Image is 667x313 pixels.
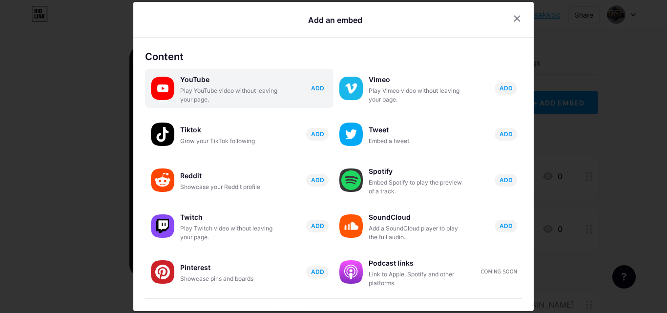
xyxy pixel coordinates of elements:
span: ADD [311,84,324,92]
div: Twitch [180,210,278,224]
img: podcastlinks [339,260,363,284]
button: ADD [306,128,329,141]
span: ADD [500,84,513,92]
div: Content [145,49,522,64]
div: Embed Spotify to play the preview of a track. [369,178,466,196]
button: ADD [495,220,517,232]
div: Pinterest [180,261,278,274]
div: Link to Apple, Spotify and other platforms. [369,270,466,288]
div: SoundCloud [369,210,466,224]
span: ADD [500,176,513,184]
span: ADD [500,222,513,230]
button: ADD [306,82,329,95]
img: youtube [151,77,174,100]
img: tiktok [151,123,174,146]
div: Spotify [369,165,466,178]
div: Coming soon [481,268,517,275]
div: Reddit [180,169,278,183]
span: ADD [311,268,324,276]
button: ADD [306,266,329,278]
span: ADD [311,130,324,138]
div: Add an embed [308,14,362,26]
div: Showcase pins and boards [180,274,278,283]
span: ADD [500,130,513,138]
div: Add a SoundCloud player to play the full audio. [369,224,466,242]
div: Tweet [369,123,466,137]
div: Play Twitch video without leaving your page. [180,224,278,242]
img: vimeo [339,77,363,100]
div: Play YouTube video without leaving your page. [180,86,278,104]
button: ADD [306,220,329,232]
button: ADD [306,174,329,187]
span: ADD [311,176,324,184]
button: ADD [495,128,517,141]
div: Grow your TikTok following [180,137,278,146]
img: twitter [339,123,363,146]
img: reddit [151,168,174,192]
div: Embed a tweet. [369,137,466,146]
img: soundcloud [339,214,363,238]
img: pinterest [151,260,174,284]
button: ADD [495,82,517,95]
div: Play Vimeo video without leaving your page. [369,86,466,104]
img: spotify [339,168,363,192]
button: ADD [495,174,517,187]
div: Tiktok [180,123,278,137]
div: Podcast links [369,256,466,270]
div: YouTube [180,73,278,86]
img: twitch [151,214,174,238]
div: Vimeo [369,73,466,86]
span: ADD [311,222,324,230]
div: Showcase your Reddit profile [180,183,278,191]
